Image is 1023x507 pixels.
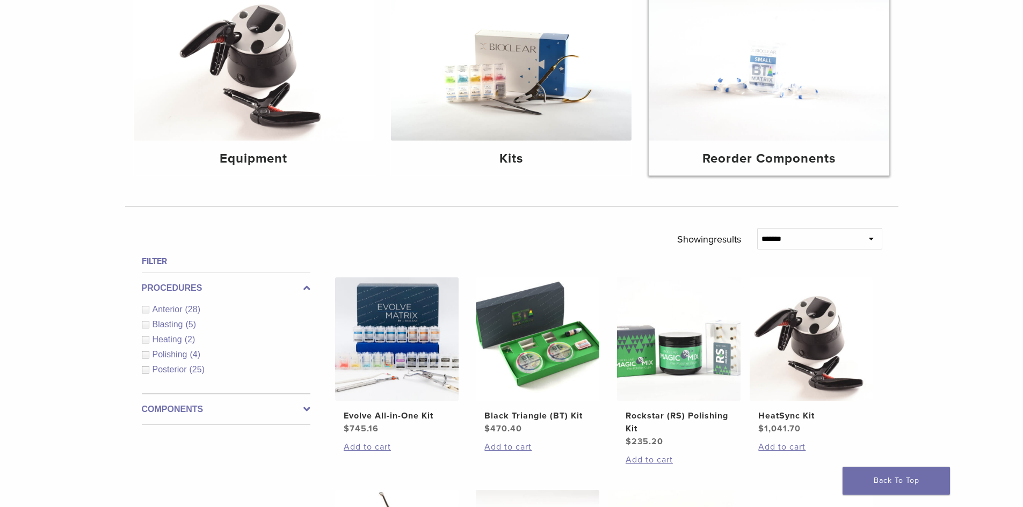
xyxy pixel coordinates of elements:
label: Components [142,403,310,416]
img: Evolve All-in-One Kit [335,277,459,401]
span: Posterior [153,365,190,374]
p: Showing results [677,228,741,251]
h4: Kits [400,149,623,168]
span: (25) [190,365,205,374]
span: (2) [185,335,195,344]
span: (28) [185,305,200,314]
h2: HeatSync Kit [758,409,865,422]
h2: Evolve All-in-One Kit [344,409,450,422]
a: Add to cart: “Rockstar (RS) Polishing Kit” [626,453,732,466]
span: (4) [190,350,200,359]
h4: Reorder Components [657,149,881,168]
img: Black Triangle (BT) Kit [476,277,599,401]
bdi: 1,041.70 [758,423,801,434]
span: Polishing [153,350,190,359]
h2: Rockstar (RS) Polishing Kit [626,409,732,435]
span: Blasting [153,320,186,329]
h2: Black Triangle (BT) Kit [484,409,591,422]
a: Black Triangle (BT) KitBlack Triangle (BT) Kit $470.40 [475,277,600,435]
a: Evolve All-in-One KitEvolve All-in-One Kit $745.16 [335,277,460,435]
a: Add to cart: “Black Triangle (BT) Kit” [484,440,591,453]
label: Procedures [142,282,310,295]
img: HeatSync Kit [750,277,873,401]
a: Back To Top [843,467,950,495]
h4: Equipment [142,149,366,168]
a: Rockstar (RS) Polishing KitRockstar (RS) Polishing Kit $235.20 [616,277,742,448]
h4: Filter [142,255,310,268]
img: Rockstar (RS) Polishing Kit [617,277,741,401]
span: (5) [185,320,196,329]
a: Add to cart: “HeatSync Kit” [758,440,865,453]
span: $ [484,423,490,434]
span: $ [626,436,632,447]
bdi: 235.20 [626,436,663,447]
a: Add to cart: “Evolve All-in-One Kit” [344,440,450,453]
span: $ [344,423,350,434]
span: Heating [153,335,185,344]
bdi: 745.16 [344,423,379,434]
span: $ [758,423,764,434]
span: Anterior [153,305,185,314]
bdi: 470.40 [484,423,522,434]
a: HeatSync KitHeatSync Kit $1,041.70 [749,277,874,435]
